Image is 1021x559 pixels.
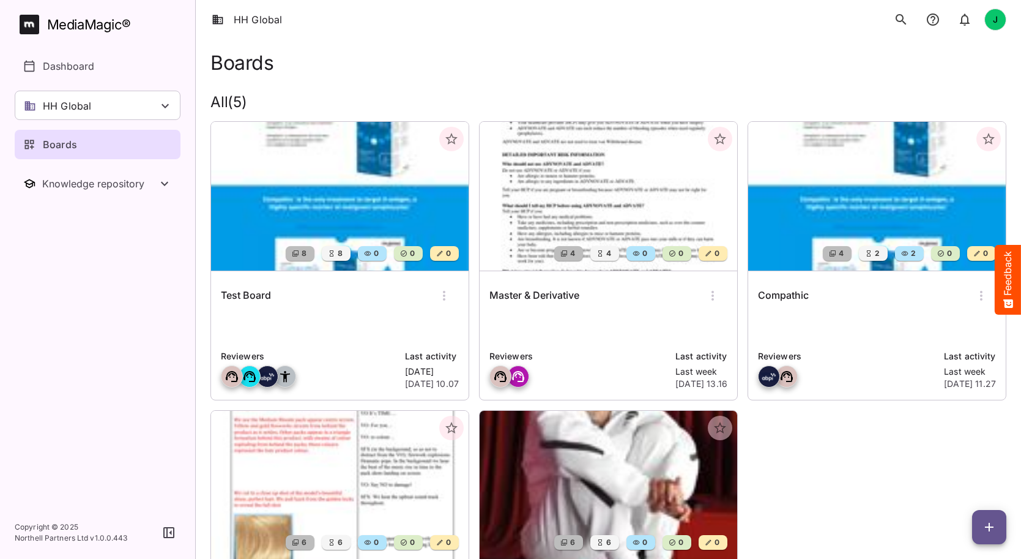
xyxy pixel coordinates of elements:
button: Toggle Knowledge repository [15,169,180,198]
span: 0 [445,247,451,260]
p: Boards [43,137,77,152]
span: 0 [445,536,451,549]
span: 4 [569,247,575,260]
p: Last activity [675,350,727,363]
span: 6 [300,536,306,549]
nav: Knowledge repository [15,169,180,198]
span: 6 [569,536,575,549]
span: 6 [336,536,343,549]
img: Compathic [748,122,1006,271]
div: J [984,9,1006,31]
span: 2 [874,247,880,260]
p: HH Global [43,99,91,113]
button: Feedback [995,245,1021,315]
h6: Test Board [221,288,271,304]
p: Northell Partners Ltd v 1.0.0.443 [15,533,128,544]
p: Copyright © 2025 [15,522,128,533]
span: 0 [409,247,415,260]
span: 0 [946,247,952,260]
span: 8 [300,247,306,260]
a: Dashboard [15,51,180,81]
span: 0 [677,247,683,260]
span: 0 [713,536,719,549]
h6: Master & Derivative [489,288,579,304]
button: search [889,7,913,32]
p: Last activity [944,350,996,363]
span: 8 [336,247,343,260]
button: notifications [952,7,977,32]
p: Last activity [405,350,459,363]
p: [DATE] 10.07 [405,378,459,390]
button: notifications [921,7,945,32]
a: MediaMagic® [20,15,180,34]
div: MediaMagic ® [47,15,131,35]
p: Reviewers [489,350,668,363]
h2: All ( 5 ) [210,94,1006,111]
span: 0 [982,247,988,260]
span: 0 [373,536,379,549]
img: Master & Derivative [480,122,737,271]
p: Dashboard [43,59,94,73]
span: 4 [837,247,844,260]
span: 0 [373,247,379,260]
h1: Boards [210,51,273,74]
span: 0 [641,247,647,260]
span: 0 [713,247,719,260]
span: 0 [409,536,415,549]
div: Knowledge repository [42,178,157,190]
span: 2 [910,247,916,260]
img: Test Board [211,122,469,271]
p: [DATE] 11.27 [944,378,996,390]
p: Last week [944,366,996,378]
p: Last week [675,366,727,378]
span: 0 [641,536,647,549]
p: Reviewers [221,350,398,363]
span: 4 [605,247,611,260]
h6: Compathic [758,288,809,304]
p: [DATE] 13.16 [675,378,727,390]
span: 6 [605,536,611,549]
a: Boards [15,130,180,159]
p: [DATE] [405,366,459,378]
span: 0 [677,536,683,549]
p: Reviewers [758,350,937,363]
